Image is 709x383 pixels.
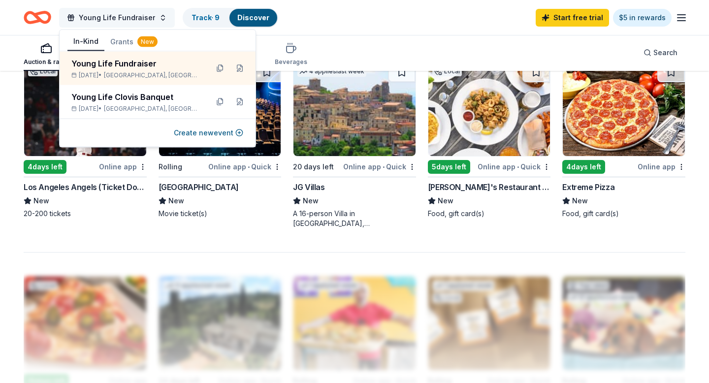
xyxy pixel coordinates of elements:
a: Start free trial [536,9,609,27]
button: Create newevent [174,127,243,139]
span: • [517,163,519,171]
span: [GEOGRAPHIC_DATA], [GEOGRAPHIC_DATA] [104,105,200,113]
div: [GEOGRAPHIC_DATA] [159,181,239,193]
a: Discover [237,13,269,22]
button: Grants [104,33,163,51]
button: Search [636,43,685,63]
div: Local [28,66,58,76]
span: • [383,163,385,171]
span: Search [653,47,677,59]
span: New [572,195,588,207]
div: 20 days left [293,161,334,173]
button: Young Life Fundraiser [59,8,175,28]
div: Rolling [159,161,182,173]
div: Food, gift card(s) [562,209,685,219]
div: 4 applies last week [297,66,366,77]
a: Image for Los Angeles Angels (Ticket Donation)Local4days leftOnline appLos Angeles Angels (Ticket... [24,62,147,219]
a: $5 in rewards [613,9,672,27]
span: New [303,195,319,207]
div: Young Life Fundraiser [71,58,200,69]
img: Image for Los Angeles Angels (Ticket Donation) [24,63,146,156]
div: 5 days left [428,160,470,174]
div: New [137,36,158,47]
a: Image for Jack's Restaurant & BarLocal5days leftOnline app•Quick[PERSON_NAME]'s Restaurant & BarN... [428,62,551,219]
a: Image for JG Villas4 applieslast week20 days leftOnline app•QuickJG VillasNewA 16-person Villa in... [293,62,416,228]
div: Online app [638,160,685,173]
div: Online app Quick [343,160,416,173]
span: New [438,195,453,207]
div: [DATE] • [71,71,200,79]
div: Beverages [275,58,307,66]
a: Track· 9 [192,13,220,22]
div: [PERSON_NAME]'s Restaurant & Bar [428,181,551,193]
span: • [248,163,250,171]
div: Young Life Clovis Banquet [71,91,200,103]
div: 4 days left [24,160,66,174]
img: Image for Extreme Pizza [563,63,685,156]
a: Home [24,6,51,29]
span: [GEOGRAPHIC_DATA], [GEOGRAPHIC_DATA] [104,71,200,79]
div: Local [432,66,462,76]
a: Image for Extreme Pizza4days leftOnline appExtreme PizzaNewFood, gift card(s) [562,62,685,219]
img: Image for JG Villas [293,63,416,156]
span: New [33,195,49,207]
div: Online app [99,160,147,173]
button: Track· 9Discover [183,8,278,28]
span: Young Life Fundraiser [79,12,155,24]
div: 20-200 tickets [24,209,147,219]
div: Food, gift card(s) [428,209,551,219]
div: Movie ticket(s) [159,209,282,219]
div: Online app Quick [478,160,550,173]
div: A 16-person Villa in [GEOGRAPHIC_DATA], [GEOGRAPHIC_DATA], [GEOGRAPHIC_DATA] for 7days/6nights (R... [293,209,416,228]
span: New [168,195,184,207]
div: Online app Quick [208,160,281,173]
div: 4 days left [562,160,605,174]
button: Auction & raffle [24,38,68,71]
div: Extreme Pizza [562,181,614,193]
div: [DATE] • [71,105,200,113]
div: JG Villas [293,181,324,193]
img: Image for Jack's Restaurant & Bar [428,63,550,156]
button: Beverages [275,38,307,71]
button: In-Kind [67,32,104,51]
div: Los Angeles Angels (Ticket Donation) [24,181,147,193]
div: Auction & raffle [24,58,68,66]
